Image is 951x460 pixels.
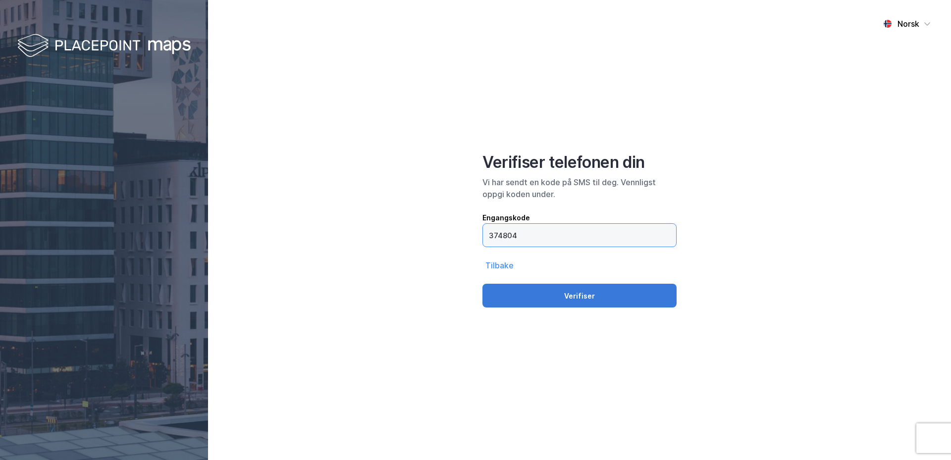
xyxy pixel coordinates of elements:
[482,212,677,224] div: Engangskode
[901,412,951,460] iframe: Chat Widget
[901,412,951,460] div: Kontrollprogram for chat
[482,259,517,272] button: Tilbake
[482,153,677,172] div: Verifiser telefonen din
[482,176,677,200] div: Vi har sendt en kode på SMS til deg. Vennligst oppgi koden under.
[898,18,919,30] div: Norsk
[482,284,677,307] button: Verifiser
[17,32,191,61] img: logo-white.f07954bde2210d2a523dddb988cd2aa7.svg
